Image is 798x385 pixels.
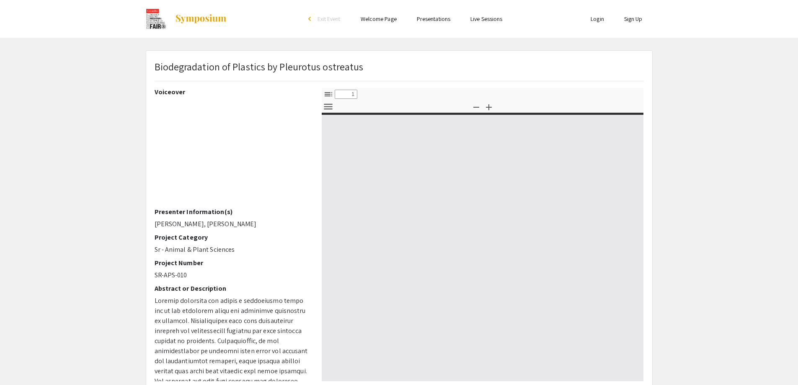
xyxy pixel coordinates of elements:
[155,59,364,74] p: Biodegradation of Plastics by Pleurotus ostreatus
[146,8,167,29] img: The 2024 CoorsTek Denver Metro Regional Science and Engineering Fair
[321,88,336,100] button: Toggle Sidebar
[155,284,309,292] h2: Abstract or Description
[470,15,502,23] a: Live Sessions
[155,219,309,229] p: [PERSON_NAME], [PERSON_NAME]
[308,16,313,21] div: arrow_back_ios
[318,15,341,23] span: Exit Event
[321,101,336,113] button: Tools
[155,233,309,241] h2: Project Category
[335,90,357,99] input: Page
[146,8,227,29] a: The 2024 CoorsTek Denver Metro Regional Science and Engineering Fair
[155,245,309,255] p: Sr - Animal & Plant Sciences
[155,270,309,280] p: SR-APS-010
[361,15,397,23] a: Welcome Page
[417,15,450,23] a: Presentations
[624,15,643,23] a: Sign Up
[482,101,496,113] button: Zoom In
[155,99,309,208] iframe: Biodegradation of Plastics with Pleurotus ostreatus
[591,15,604,23] a: Login
[155,88,309,96] h2: Voiceover
[175,14,227,24] img: Symposium by ForagerOne
[6,347,36,379] iframe: Chat
[155,259,309,267] h2: Project Number
[155,208,309,216] h2: Presenter Information(s)
[469,101,483,113] button: Zoom Out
